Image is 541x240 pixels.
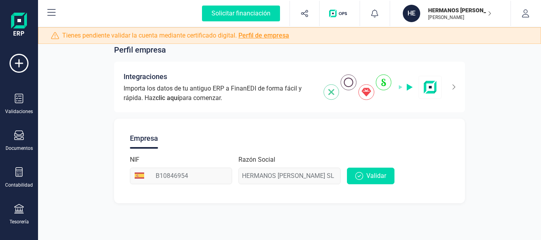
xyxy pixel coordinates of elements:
div: Contabilidad [5,182,33,188]
span: Tienes pendiente validar la cuenta mediante certificado digital. [62,31,289,40]
label: Razón Social [238,155,275,164]
p: [PERSON_NAME] [428,14,491,21]
img: integrations-img [324,74,442,100]
div: Empresa [130,128,158,149]
div: Documentos [6,145,33,151]
div: Solicitar financiación [202,6,280,21]
button: Solicitar financiación [192,1,290,26]
span: clic aquí [156,94,179,102]
span: Perfil empresa [114,44,166,55]
span: Validar [366,171,386,181]
label: NIF [130,155,139,164]
p: HERMANOS [PERSON_NAME] SL [428,6,491,14]
button: HEHERMANOS [PERSON_NAME] SL[PERSON_NAME] [400,1,501,26]
img: Logo de OPS [329,9,350,17]
img: Logo Finanedi [11,13,27,38]
div: Validaciones [5,108,33,115]
span: Integraciones [124,71,167,82]
div: HE [403,5,420,22]
button: Logo de OPS [324,1,355,26]
button: Validar [347,168,394,184]
div: Tesorería [10,219,29,225]
span: Importa los datos de tu antiguo ERP a FinanEDI de forma fácil y rápida. Haz para comenzar. [124,84,314,103]
a: Perfil de empresa [238,32,289,39]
